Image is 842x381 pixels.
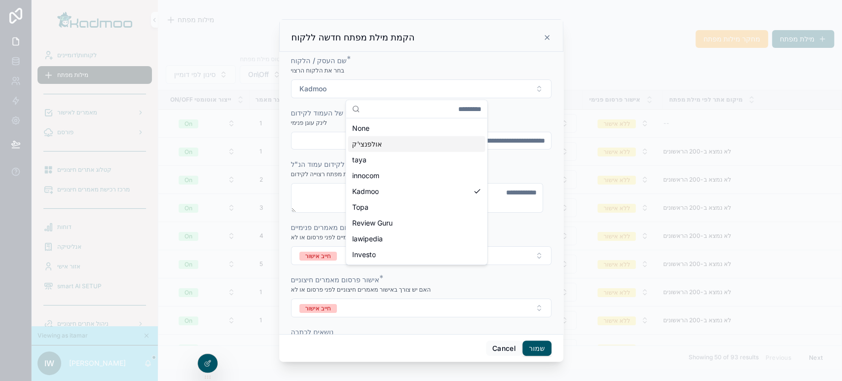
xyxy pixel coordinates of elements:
button: Select Button [291,246,551,265]
div: Suggestions [346,118,487,265]
div: None [348,120,485,136]
button: Cancel [486,341,522,356]
span: innocom [352,171,379,181]
span: ה-URL של העמוד לקידום [291,109,366,117]
span: lawipedia [352,234,382,244]
button: Select Button [291,79,551,98]
button: שמור [522,341,551,356]
span: מילת מפתח לקידום עמוד הנ"ל [291,160,382,168]
span: Topa [352,202,368,212]
button: Select Button [291,299,551,317]
span: Review Guru [352,218,392,228]
div: חייב אישור [305,304,331,313]
span: Kadmoo [299,84,327,94]
span: נושאים לכתבה [291,328,334,336]
h3: הקמת מילת מפתח חדשה ללקוח [292,32,415,43]
span: האם יש צורך באישור מאמרים פנימיים לפני פרסום או לא [291,233,430,241]
span: Investo [352,250,375,260]
span: אולפנצי'ק [352,139,382,149]
span: לינק עוגן פנימי [291,119,328,127]
span: taya [352,155,366,165]
span: אישור פרסום מאמרים חיצוניים [291,275,379,284]
span: שם העסק / הלקוח [291,56,347,65]
span: Kadmoo [352,187,378,196]
div: חייב אישור [305,252,331,261]
span: תרשום מילת מפתח רצוייה לקידום [291,170,374,178]
span: אישור פרסום מאמרים פנימיים [291,223,378,231]
span: בחר את הלקוח הרצוי [291,67,344,75]
span: האם יש צורך באישור מאמרים חיצוניים לפני פרסום או לא [291,286,431,294]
